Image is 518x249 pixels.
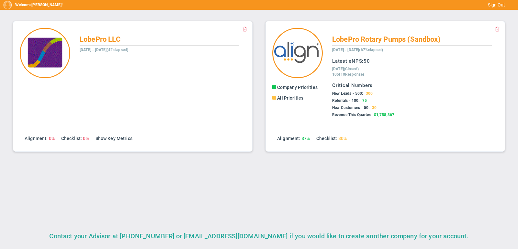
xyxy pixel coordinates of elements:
[361,48,368,52] span: 67%
[332,67,344,71] span: [DATE]
[277,85,318,90] span: Company Priorities
[31,3,62,7] span: [PERSON_NAME]
[364,58,370,64] span: 50
[332,105,369,110] span: New Customers - 50:
[345,48,346,52] span: -
[15,3,62,7] h5: Welcome !
[359,48,360,52] span: (
[316,136,337,141] span: Checklist:
[332,58,364,64] span: Latest eNPS:
[95,48,107,52] span: [DATE]
[332,48,344,52] span: [DATE]
[25,136,48,141] span: Alignment:
[374,113,395,117] span: $1,758,367
[301,136,310,141] span: 87%
[341,72,345,77] span: 10
[332,72,337,77] span: 10
[338,136,347,141] span: 80%
[107,48,108,52] span: (
[61,136,82,141] span: Checklist:
[6,230,512,243] div: Contact your Advisor at [PHONE_NUMBER] or [EMAIL_ADDRESS][DOMAIN_NAME] if you would like to creat...
[347,48,359,52] span: [DATE]
[277,136,300,141] span: Alignment:
[332,98,360,103] span: Referrals - 100:
[337,72,340,77] span: of
[344,67,359,71] span: (Closed)
[113,48,128,52] span: elapsed)
[83,136,89,141] span: 0%
[20,28,70,78] img: 33525.Company.photo
[92,48,94,52] span: -
[272,28,323,78] img: 33527.Company.photo
[332,91,363,96] span: New Leads - 500:
[108,48,113,52] span: 4%
[277,95,303,101] span: All Priorities
[372,105,377,110] span: 30
[345,72,365,77] span: Responses
[3,1,12,9] img: 209472.Person.photo
[366,91,373,96] span: 300
[96,136,132,141] a: Show Key Metrics
[80,35,120,43] span: LobePro LLC
[332,35,441,43] span: LobePro Rotary Pumps (Sandbox)
[368,48,383,52] span: elapsed)
[362,98,367,103] span: 75
[80,48,91,52] span: [DATE]
[49,136,55,141] span: 0%
[332,82,492,89] h3: Critical Numbers
[332,113,371,117] span: Revenue This Quarter:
